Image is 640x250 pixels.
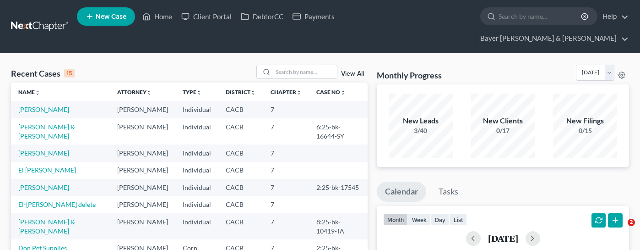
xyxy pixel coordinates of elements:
td: CACB [218,162,263,179]
a: Home [138,8,177,25]
a: El-[PERSON_NAME] delete [18,200,96,208]
i: unfold_more [296,90,302,95]
div: New Clients [471,116,535,126]
a: [PERSON_NAME] [18,106,69,113]
td: Individual [175,179,218,196]
a: Bayer [PERSON_NAME] & [PERSON_NAME] [476,30,629,47]
td: 7 [263,118,309,144]
td: 7 [263,162,309,179]
td: CACB [218,179,263,196]
a: [PERSON_NAME] [18,183,69,191]
div: Recent Cases [11,68,75,79]
a: [PERSON_NAME] & [PERSON_NAME] [18,218,75,235]
a: DebtorCC [236,8,288,25]
h2: [DATE] [488,233,518,243]
a: Nameunfold_more [18,89,40,95]
td: [PERSON_NAME] [110,101,175,118]
td: Individual [175,144,218,161]
td: CACB [218,196,263,213]
td: 8:25-bk-10419-TA [309,213,368,239]
button: month [383,213,408,226]
button: day [431,213,450,226]
td: CACB [218,118,263,144]
input: Search by name... [273,65,337,78]
td: 7 [263,144,309,161]
td: [PERSON_NAME] [110,213,175,239]
button: week [408,213,431,226]
td: 7 [263,101,309,118]
a: El [PERSON_NAME] [18,166,76,174]
span: New Case [96,13,126,20]
td: CACB [218,213,263,239]
td: 7 [263,179,309,196]
a: Help [598,8,629,25]
i: unfold_more [146,90,152,95]
a: Case Nounfold_more [316,89,346,95]
a: Districtunfold_more [226,89,256,95]
td: 2:25-bk-17545 [309,179,368,196]
div: 0/17 [471,126,535,135]
a: [PERSON_NAME] [18,149,69,157]
a: View All [341,71,364,77]
td: [PERSON_NAME] [110,118,175,144]
td: [PERSON_NAME] [110,179,175,196]
i: unfold_more [35,90,40,95]
div: New Filings [553,116,617,126]
input: Search by name... [499,8,582,25]
td: Individual [175,118,218,144]
td: Individual [175,101,218,118]
td: 7 [263,213,309,239]
td: [PERSON_NAME] [110,144,175,161]
h3: Monthly Progress [377,70,442,81]
td: CACB [218,144,263,161]
td: [PERSON_NAME] [110,162,175,179]
a: Tasks [430,182,466,202]
td: CACB [218,101,263,118]
td: Individual [175,196,218,213]
div: New Leads [389,116,453,126]
a: Calendar [377,182,426,202]
a: [PERSON_NAME] & [PERSON_NAME] [18,123,75,140]
td: Individual [175,162,218,179]
td: 6:25-bk-16644-SY [309,118,368,144]
button: list [450,213,467,226]
a: Attorneyunfold_more [117,89,152,95]
iframe: Intercom live chat [609,219,631,241]
span: 2 [628,219,635,226]
i: unfold_more [340,90,346,95]
a: Payments [288,8,339,25]
a: Client Portal [177,8,236,25]
a: Typeunfold_more [183,89,202,95]
i: unfold_more [196,90,202,95]
td: [PERSON_NAME] [110,196,175,213]
a: Chapterunfold_more [271,89,302,95]
i: unfold_more [250,90,256,95]
td: Individual [175,213,218,239]
div: 3/40 [389,126,453,135]
div: 0/15 [553,126,617,135]
div: 15 [64,69,75,78]
td: 7 [263,196,309,213]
